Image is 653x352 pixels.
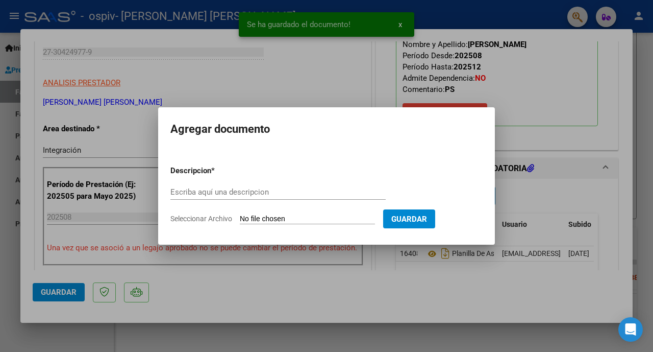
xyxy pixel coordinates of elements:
div: Open Intercom Messenger [618,317,643,342]
h2: Agregar documento [170,120,483,139]
span: Seleccionar Archivo [170,215,232,223]
p: Descripcion [170,165,264,177]
button: Guardar [383,209,435,228]
span: Guardar [391,215,427,224]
